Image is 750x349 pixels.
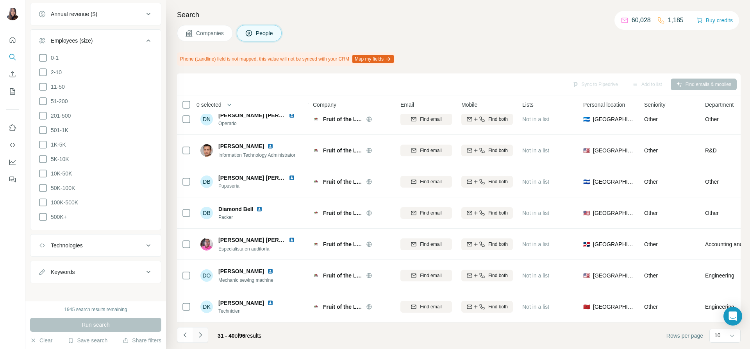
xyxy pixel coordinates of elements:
span: Other [705,115,719,123]
p: 10 [714,331,721,339]
span: Find both [488,209,508,217]
span: 51-200 [48,97,68,105]
button: Annual revenue ($) [30,5,161,23]
img: Logo of Fruit of the Loom [313,241,319,247]
span: Pupuseria [218,183,304,190]
img: Logo of Fruit of the Loom [313,272,319,279]
span: [GEOGRAPHIC_DATA] [593,209,635,217]
span: Information Technology Administrator [218,152,295,158]
button: Find both [461,270,513,281]
span: Not in a list [522,210,549,216]
span: Find both [488,241,508,248]
span: Find email [420,303,441,310]
span: Seniority [644,101,665,109]
span: [GEOGRAPHIC_DATA] [593,303,635,311]
button: Use Surfe on LinkedIn [6,121,19,135]
span: Other [644,116,658,122]
span: Engineering [705,303,734,311]
span: 500K+ [48,213,67,221]
span: [PERSON_NAME] [PERSON_NAME] [218,175,312,181]
button: Technologies [30,236,161,255]
span: Fruit of the Loom [323,178,362,186]
span: Company [313,101,336,109]
span: Not in a list [522,304,549,310]
span: Not in a list [522,116,549,122]
span: Find both [488,303,508,310]
button: Find email [400,145,452,156]
div: DN [200,113,213,125]
span: 🇭🇳 [583,115,590,123]
img: LinkedIn logo [289,175,295,181]
span: 1K-5K [48,141,66,149]
button: Enrich CSV [6,67,19,81]
span: Mobile [461,101,477,109]
span: Lists [522,101,534,109]
span: Fruit of the Loom [323,272,362,279]
button: Search [6,50,19,64]
span: 🇲🇦 [583,303,590,311]
span: [PERSON_NAME] [PERSON_NAME] [218,237,312,243]
button: Map my fields [352,55,394,63]
button: Find both [461,113,513,125]
button: Dashboard [6,155,19,169]
span: results [218,333,261,339]
div: DK [200,301,213,313]
span: Other [705,178,719,186]
span: Other [644,272,658,279]
span: [GEOGRAPHIC_DATA] [593,115,635,123]
button: Save search [68,336,107,344]
span: 501-1K [48,126,68,134]
img: LinkedIn logo [267,268,273,274]
span: Find email [420,147,441,154]
div: DB [200,175,213,188]
button: Find email [400,238,452,250]
span: 0-1 [48,54,59,62]
button: Keywords [30,263,161,281]
img: LinkedIn logo [267,300,273,306]
span: [GEOGRAPHIC_DATA] [593,147,635,154]
p: 60,028 [632,16,651,25]
span: Engineering [705,272,734,279]
img: Avatar [6,8,19,20]
span: 🇺🇸 [583,272,590,279]
span: Other [644,304,658,310]
span: 31 - 40 [218,333,235,339]
span: 201-500 [48,112,71,120]
div: Open Intercom Messenger [723,307,742,326]
img: LinkedIn logo [289,112,295,118]
div: DB [200,207,213,219]
span: Diamond Bell [218,205,253,213]
span: Fruit of the Loom [323,209,362,217]
button: Find both [461,145,513,156]
span: Not in a list [522,241,549,247]
div: Employees (size) [51,37,93,45]
button: Buy credits [696,15,733,26]
img: Avatar [200,238,213,251]
div: Phone (Landline) field is not mapped, this value will not be synced with your CRM [177,52,395,66]
span: Operario [218,120,304,127]
span: Find email [420,241,441,248]
span: Other [644,241,658,247]
span: 🇸🇻 [583,178,590,186]
span: Packer [218,214,272,221]
span: 50K-100K [48,184,75,192]
span: Other [644,179,658,185]
span: [GEOGRAPHIC_DATA] [593,272,635,279]
span: Not in a list [522,179,549,185]
span: [PERSON_NAME] [218,299,264,307]
span: Other [705,209,719,217]
span: Other [644,147,658,154]
span: [GEOGRAPHIC_DATA] [593,240,635,248]
span: Not in a list [522,272,549,279]
span: 🇩🇴 [583,240,590,248]
button: Find both [461,301,513,313]
span: [PERSON_NAME] [PERSON_NAME] [218,112,312,118]
span: Not in a list [522,147,549,154]
span: Find both [488,147,508,154]
span: Fruit of the Loom [323,240,362,248]
span: 2-10 [48,68,62,76]
span: 100K-500K [48,199,78,206]
span: Rows per page [666,332,703,340]
span: 🇺🇸 [583,209,590,217]
img: LinkedIn logo [267,143,273,149]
